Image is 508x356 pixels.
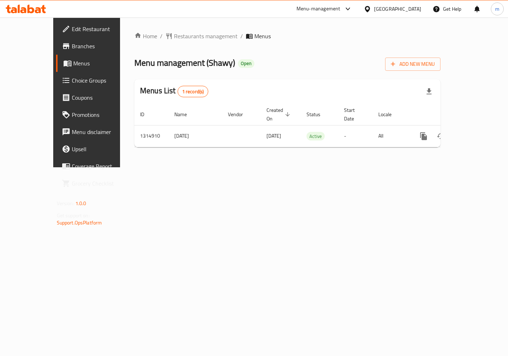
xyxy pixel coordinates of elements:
[165,32,238,40] a: Restaurants management
[56,140,138,158] a: Upsell
[174,32,238,40] span: Restaurants management
[415,128,432,145] button: more
[169,125,222,147] td: [DATE]
[72,110,132,119] span: Promotions
[72,179,132,188] span: Grocery Checklist
[178,86,209,97] div: Total records count
[228,110,252,119] span: Vendor
[374,5,421,13] div: [GEOGRAPHIC_DATA]
[57,199,74,208] span: Version:
[134,32,157,40] a: Home
[56,175,138,192] a: Grocery Checklist
[174,110,196,119] span: Name
[56,158,138,175] a: Coverage Report
[56,20,138,38] a: Edit Restaurant
[140,85,208,97] h2: Menus List
[297,5,340,13] div: Menu-management
[56,55,138,72] a: Menus
[307,110,330,119] span: Status
[72,76,132,85] span: Choice Groups
[307,132,325,140] span: Active
[57,218,102,227] a: Support.OpsPlatform
[72,145,132,153] span: Upsell
[238,59,254,68] div: Open
[56,123,138,140] a: Menu disclaimer
[338,125,373,147] td: -
[409,104,489,125] th: Actions
[391,60,435,69] span: Add New Menu
[160,32,163,40] li: /
[75,199,86,208] span: 1.0.0
[495,5,499,13] span: m
[134,104,489,147] table: enhanced table
[140,110,154,119] span: ID
[420,83,438,100] div: Export file
[57,211,90,220] span: Get support on:
[72,128,132,136] span: Menu disclaimer
[72,93,132,102] span: Coupons
[385,58,440,71] button: Add New Menu
[432,128,449,145] button: Change Status
[238,60,254,66] span: Open
[72,42,132,50] span: Branches
[73,59,132,68] span: Menus
[254,32,271,40] span: Menus
[344,106,364,123] span: Start Date
[72,25,132,33] span: Edit Restaurant
[240,32,243,40] li: /
[134,55,235,71] span: Menu management ( Shawy )
[178,88,208,95] span: 1 record(s)
[373,125,409,147] td: All
[134,32,440,40] nav: breadcrumb
[267,106,292,123] span: Created On
[56,89,138,106] a: Coupons
[378,110,401,119] span: Locale
[56,72,138,89] a: Choice Groups
[56,38,138,55] a: Branches
[56,106,138,123] a: Promotions
[267,131,281,140] span: [DATE]
[72,162,132,170] span: Coverage Report
[134,125,169,147] td: 1314910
